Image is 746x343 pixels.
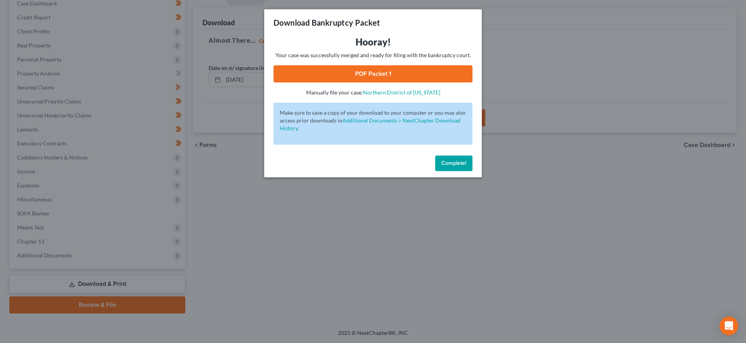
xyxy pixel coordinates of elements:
[274,17,380,28] h3: Download Bankruptcy Packet
[274,36,472,48] h3: Hooray!
[280,117,460,131] a: Additional Documents > NextChapter Download History.
[274,89,472,96] p: Manually file your case:
[363,89,440,96] a: Northern District of [US_STATE]
[720,317,738,335] div: Open Intercom Messenger
[274,65,472,82] a: PDF Packet 1
[441,160,466,166] span: Complete!
[280,109,466,132] p: Make sure to save a copy of your download to your computer or you may also access prior downloads in
[435,156,472,171] button: Complete!
[274,51,472,59] p: Your case was successfully merged and ready for filing with the bankruptcy court.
